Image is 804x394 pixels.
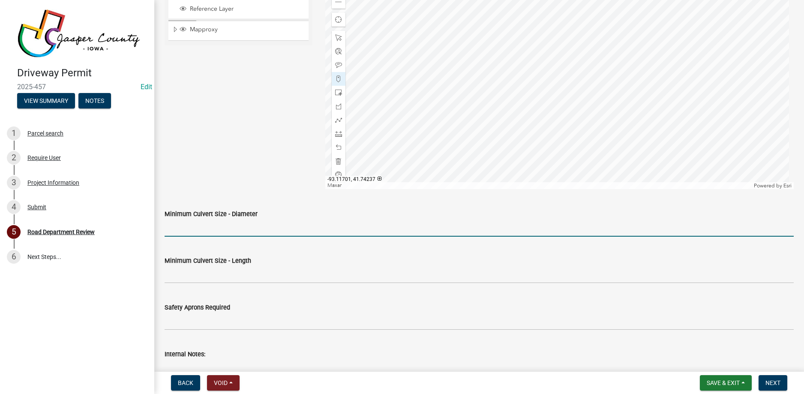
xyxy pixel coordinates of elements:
[332,13,345,27] div: Find my location
[78,98,111,105] wm-modal-confirm: Notes
[178,5,306,14] div: Reference Layer
[165,211,258,217] label: Minimum Culvert Size - Diameter
[27,155,61,161] div: Require User
[27,204,46,210] div: Submit
[172,26,178,35] span: Expand
[783,183,792,189] a: Esri
[17,83,137,91] span: 2025-457
[178,379,193,386] span: Back
[168,21,309,40] li: Mapproxy
[7,176,21,189] div: 3
[207,375,240,391] button: Void
[7,250,21,264] div: 6
[17,98,75,105] wm-modal-confirm: Summary
[27,130,63,136] div: Parcel search
[759,375,787,391] button: Next
[178,26,306,34] div: Mapproxy
[7,126,21,140] div: 1
[214,379,228,386] span: Void
[17,67,147,79] h4: Driveway Permit
[141,83,152,91] a: Edit
[171,375,200,391] button: Back
[752,182,794,189] div: Powered by
[141,83,152,91] wm-modal-confirm: Edit Application Number
[78,93,111,108] button: Notes
[17,93,75,108] button: View Summary
[325,182,752,189] div: Maxar
[27,229,95,235] div: Road Department Review
[188,5,306,13] span: Reference Layer
[165,352,205,358] label: Internal Notes:
[188,26,306,33] span: Mapproxy
[707,379,740,386] span: Save & Exit
[765,379,780,386] span: Next
[7,225,21,239] div: 5
[700,375,752,391] button: Save & Exit
[27,180,79,186] div: Project Information
[165,305,230,311] label: Safety Aprons Required
[7,200,21,214] div: 4
[7,151,21,165] div: 2
[165,258,251,264] label: Minimum Culvert Size - Length
[17,9,141,58] img: Jasper County, Iowa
